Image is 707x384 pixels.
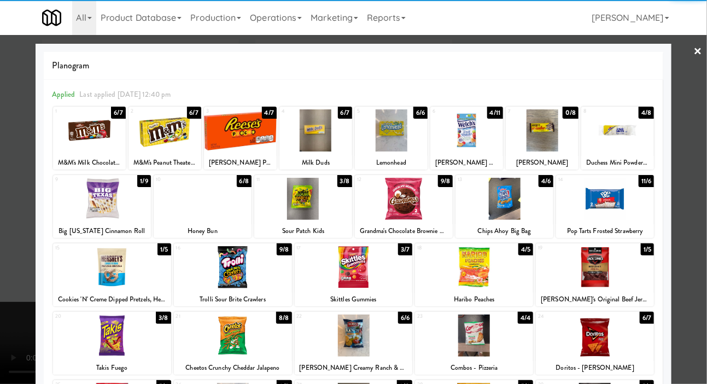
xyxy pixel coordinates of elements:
div: Haribo Peaches [415,293,533,306]
div: 6/7 [187,107,201,119]
div: 1411/6Pop Tarts Frosted Strawberry [556,175,654,238]
div: 10 [156,175,203,184]
div: 4/5 [518,243,533,255]
div: 4/8 [639,107,654,119]
div: [PERSON_NAME] Mixed Fruit Snacks [430,156,503,170]
div: 6/6 [413,107,428,119]
div: Cheetos Crunchy Cheddar Jalapeno [174,361,292,375]
div: 129/8Grandma's Chocolate Brownie Cookie [355,175,453,238]
div: Trolli Sour Brite Crawlers [176,293,290,306]
span: Planogram [52,57,656,74]
div: Skittles Gummies [295,293,413,306]
a: × [694,35,703,69]
div: 4 [282,107,316,116]
div: Haribo Peaches [417,293,531,306]
div: 70/8[PERSON_NAME] [506,107,579,170]
div: 1/5 [157,243,171,255]
div: 4/6 [539,175,553,187]
div: 6/6 [398,312,412,324]
div: Takis Fuego [55,361,170,375]
div: 56/6Lemonhead [355,107,428,170]
div: 16/7M&M's Milk Chocolate Candy [53,107,126,170]
div: 1/9 [137,175,150,187]
div: 12 [357,175,404,184]
div: Cookies 'N' Creme Dipped Pretzels, Hershey's [53,293,171,306]
div: 9 [55,175,102,184]
div: 15 [55,243,112,253]
div: 11/6 [639,175,654,187]
div: [PERSON_NAME]'s Original Beef Jerky [536,293,654,306]
img: Micromart [42,8,61,27]
div: 151/5Cookies 'N' Creme Dipped Pretzels, Hershey's [53,243,171,306]
div: 4/7 [262,107,277,119]
div: Cheetos Crunchy Cheddar Jalapeno [176,361,290,375]
div: 34/7[PERSON_NAME] Pieces Box [204,107,277,170]
div: 84/8Duchess Mini Powdered Sugar Donuts [581,107,654,170]
div: 226/6[PERSON_NAME] Creamy Ranch & Habanero [295,312,413,375]
div: Skittles Gummies [296,293,411,306]
div: [PERSON_NAME]'s Original Beef Jerky [537,293,652,306]
div: Trolli Sour Brite Crawlers [174,293,292,306]
div: 23 [417,312,474,321]
div: [PERSON_NAME] Pieces Box [206,156,275,170]
div: Big [US_STATE] Cinnamon Roll [53,224,151,238]
div: M&M's Milk Chocolate Candy [53,156,126,170]
div: 0/8 [563,107,579,119]
div: Combos - Pizzeria [417,361,531,375]
div: 64/11[PERSON_NAME] Mixed Fruit Snacks [430,107,503,170]
div: 1 [55,107,90,116]
div: 234/4Combos - Pizzeria [415,312,533,375]
div: 6/8 [237,175,252,187]
div: Grandma's Chocolate Brownie Cookie [355,224,453,238]
div: 169/8Trolli Sour Brite Crawlers [174,243,292,306]
div: 26/7M&M's Peanut Theater Box [128,107,201,170]
div: 18 [417,243,474,253]
span: Applied [52,89,75,100]
div: 8/8 [276,312,291,324]
div: Sour Patch Kids [254,224,352,238]
div: 7 [508,107,542,116]
div: 191/5[PERSON_NAME]'s Original Beef Jerky [536,243,654,306]
div: 134/6Chips Ahoy Big Bag [455,175,553,238]
div: [PERSON_NAME] [507,156,577,170]
div: Milk Duds [279,156,352,170]
div: 113/8Sour Patch Kids [254,175,352,238]
div: 13 [458,175,505,184]
div: 3 [206,107,241,116]
div: 6/7 [338,107,352,119]
div: Big [US_STATE] Cinnamon Roll [55,224,149,238]
div: 5 [357,107,392,116]
div: 16 [176,243,233,253]
div: 173/7Skittles Gummies [295,243,413,306]
div: Cookies 'N' Creme Dipped Pretzels, Hershey's [55,293,170,306]
div: 246/7Doritos - [PERSON_NAME] [536,312,654,375]
div: 8 [583,107,618,116]
div: Takis Fuego [53,361,171,375]
div: 46/7Milk Duds [279,107,352,170]
div: Grandma's Chocolate Brownie Cookie [357,224,451,238]
div: M&M's Peanut Theater Box [130,156,200,170]
div: M&M's Peanut Theater Box [128,156,201,170]
div: 91/9Big [US_STATE] Cinnamon Roll [53,175,151,238]
span: Last applied [DATE] 12:40 pm [79,89,171,100]
div: Chips Ahoy Big Bag [457,224,552,238]
div: [PERSON_NAME] Pieces Box [204,156,277,170]
div: [PERSON_NAME] Creamy Ranch & Habanero [295,361,413,375]
div: Combos - Pizzeria [415,361,533,375]
div: 14 [558,175,605,184]
div: 21 [176,312,233,321]
div: Duchess Mini Powdered Sugar Donuts [581,156,654,170]
div: 4/11 [487,107,503,119]
div: Sour Patch Kids [256,224,350,238]
div: 17 [297,243,354,253]
div: 106/8Honey Bun [154,175,252,238]
div: 3/8 [337,175,352,187]
div: 4/4 [518,312,533,324]
div: [PERSON_NAME] Creamy Ranch & Habanero [296,361,411,375]
div: Milk Duds [281,156,350,170]
div: 9/8 [277,243,291,255]
div: Chips Ahoy Big Bag [455,224,553,238]
div: Doritos - [PERSON_NAME] [536,361,654,375]
div: 9/8 [438,175,453,187]
div: Lemonhead [355,156,428,170]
